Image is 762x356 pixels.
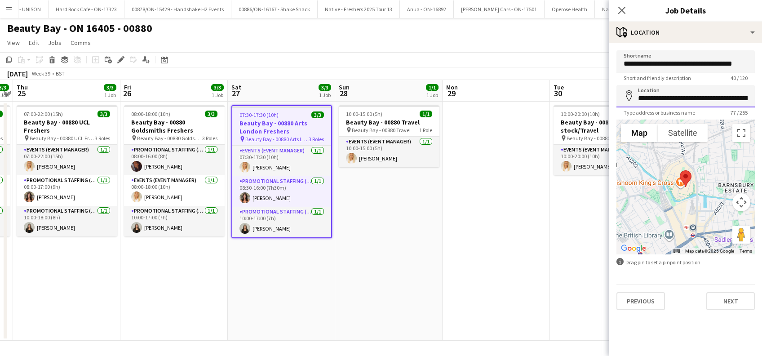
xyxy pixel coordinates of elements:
a: Terms (opens in new tab) [740,249,752,254]
button: Map camera controls [732,193,750,211]
app-card-role: Events (Event Manager)1/110:00-15:00 (5h)[PERSON_NAME] [339,137,439,167]
span: Beauty Bay - 00880 Re-stock/Travel [567,135,634,142]
button: Operose Health [545,0,595,18]
span: 3/3 [211,84,224,91]
div: 10:00-15:00 (5h)1/1Beauty Bay - 00880 Travel Beauty Bay - 00880 Travel1 RoleEvents (Event Manager... [339,105,439,167]
span: Beauty Bay - 00880 Goldsmiths Freshers [137,135,202,142]
span: Map data ©2025 Google [685,249,734,254]
span: Sun [339,83,350,91]
button: Native - Freshers 2025 Tour 10 [595,0,677,18]
button: Drag Pegman onto the map to open Street View [732,226,750,244]
app-card-role: Events (Event Manager)1/107:30-17:30 (10h)[PERSON_NAME] [232,146,331,176]
span: 25 [15,88,28,98]
button: Keyboard shortcuts [673,248,680,254]
app-card-role: Promotional Staffing (Brand Ambassadors)1/110:00-17:00 (7h)[PERSON_NAME] [124,206,225,236]
h3: Job Details [609,4,762,16]
div: Drag pin to set a pinpoint position [616,258,755,267]
div: 1 Job [104,92,116,98]
span: 07:30-17:30 (10h) [239,111,279,118]
app-card-role: Promotional Staffing (Brand Ambassadors)1/110:00-17:00 (7h)[PERSON_NAME] [232,207,331,237]
h3: Beauty Bay - 00880 Goldsmiths Freshers [124,118,225,134]
app-card-role: Events (Event Manager)1/107:00-22:00 (15h)[PERSON_NAME] [17,145,117,175]
button: Show street map [621,124,658,142]
button: Next [706,292,755,310]
span: 30 [552,88,564,98]
h3: Beauty Bay - 00880 Travel [339,118,439,126]
span: 3/3 [205,111,217,117]
span: 26 [123,88,131,98]
span: 40 / 120 [723,75,755,81]
div: 1 Job [212,92,223,98]
span: 28 [337,88,350,98]
app-job-card: 07:30-17:30 (10h)3/3Beauty Bay - 00880 Arts London Freshers Beauty Bay - 00880 Arts London Freshe... [231,105,332,238]
button: Anua - ON-16892 [400,0,454,18]
span: 3/3 [97,111,110,117]
button: 00878/ON-15429 - Handshake H2 Events [124,0,231,18]
span: Sat [231,83,241,91]
app-card-role: Promotional Staffing (Brand Ambassadors)1/108:00-16:00 (8h)[PERSON_NAME] [124,145,225,175]
app-card-role: Events (Event Manager)1/108:00-18:00 (10h)[PERSON_NAME] [124,175,225,206]
app-job-card: 08:00-18:00 (10h)3/3Beauty Bay - 00880 Goldsmiths Freshers Beauty Bay - 00880 Goldsmiths Freshers... [124,105,225,236]
app-card-role: Promotional Staffing (Brand Ambassadors)1/108:30-16:00 (7h30m)[PERSON_NAME] [232,176,331,207]
h3: Beauty Bay - 00880 UCL Freshers [17,118,117,134]
a: View [4,37,23,49]
span: Comms [71,39,91,47]
span: Mon [446,83,458,91]
span: Beauty Bay - 00880 UCL Freshers [30,135,95,142]
a: Open this area in Google Maps (opens a new window) [619,243,648,254]
span: 27 [230,88,241,98]
button: 00886/ON-16167 - Shake Shack [231,0,318,18]
h1: Beauty Bay - ON 16405 - 00880 [7,22,152,35]
a: Jobs [44,37,65,49]
div: [DATE] [7,69,28,78]
span: 77 / 255 [723,109,755,116]
div: 1 Job [319,92,331,98]
div: BST [56,70,65,77]
span: 3 Roles [95,135,110,142]
h3: Beauty Bay - 00880 Re-stock/Travel [554,118,654,134]
span: Short and friendly description [616,75,698,81]
button: Toggle fullscreen view [732,124,750,142]
span: 3/3 [319,84,331,91]
span: Type address or business name [616,109,702,116]
span: 10:00-20:00 (10h) [561,111,600,117]
app-job-card: 10:00-20:00 (10h)1/1Beauty Bay - 00880 Re-stock/Travel Beauty Bay - 00880 Re-stock/Travel1 RoleEv... [554,105,654,175]
span: View [7,39,20,47]
app-job-card: 07:00-22:00 (15h)3/3Beauty Bay - 00880 UCL Freshers Beauty Bay - 00880 UCL Freshers3 RolesEvents ... [17,105,117,236]
img: Google [619,243,648,254]
span: 3/3 [311,111,324,118]
span: 07:00-22:00 (15h) [24,111,63,117]
span: Thu [17,83,28,91]
div: Location [609,22,762,43]
app-card-role: Promotional Staffing (Brand Ambassadors)1/108:00-17:00 (9h)[PERSON_NAME] [17,175,117,206]
app-card-role: Events (Event Manager)1/110:00-20:00 (10h)[PERSON_NAME] [554,145,654,175]
span: 3 Roles [309,136,324,142]
span: Fri [124,83,131,91]
span: 3 Roles [202,135,217,142]
span: Beauty Bay - 00880 Arts London Freshers [245,136,309,142]
button: Hard Rock Cafe - ON-17323 [49,0,124,18]
span: 08:00-18:00 (10h) [131,111,170,117]
span: Week 39 [30,70,52,77]
button: Previous [616,292,665,310]
a: Edit [25,37,43,49]
span: Jobs [48,39,62,47]
span: Edit [29,39,39,47]
button: Show satellite imagery [658,124,708,142]
span: Tue [554,83,564,91]
button: Native - Freshers 2025 Tour 13 [318,0,400,18]
app-card-role: Promotional Staffing (Brand Ambassadors)1/110:00-18:00 (8h)[PERSON_NAME] [17,206,117,236]
span: 1 Role [419,127,432,133]
span: 1/1 [420,111,432,117]
span: Beauty Bay - 00880 Travel [352,127,411,133]
div: 1 Job [426,92,438,98]
a: Comms [67,37,94,49]
h3: Beauty Bay - 00880 Arts London Freshers [232,119,331,135]
span: 3/3 [104,84,116,91]
span: 29 [445,88,458,98]
button: [PERSON_NAME] Cars - ON-17501 [454,0,545,18]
